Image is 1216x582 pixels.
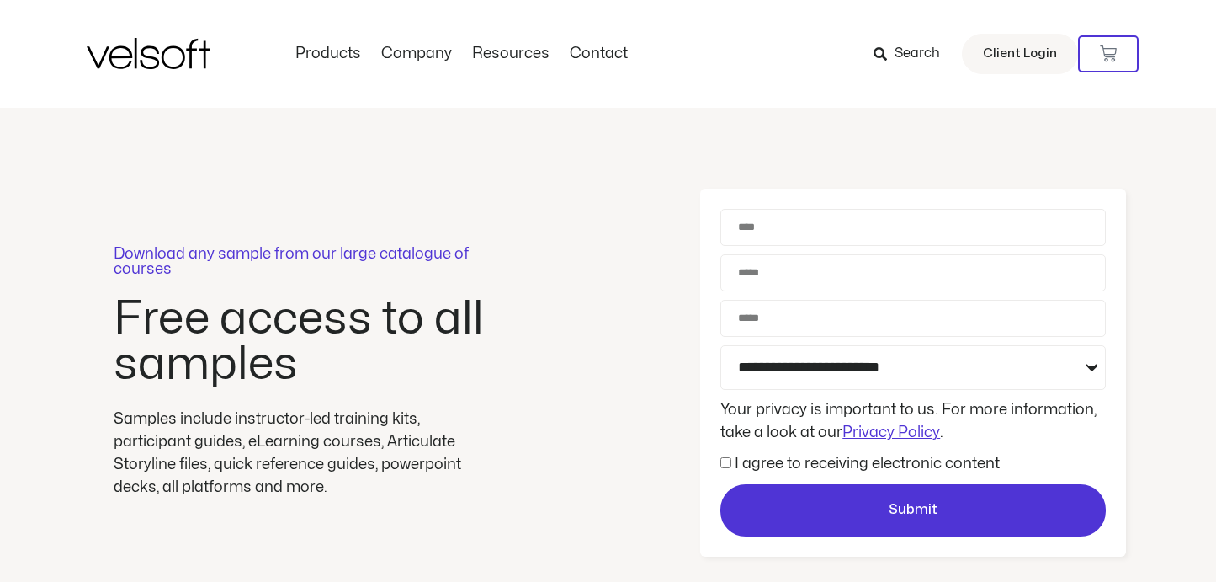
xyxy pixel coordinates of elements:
[114,408,492,499] div: Samples include instructor-led training kits, participant guides, eLearning courses, Articulate S...
[983,43,1057,65] span: Client Login
[962,34,1078,74] a: Client Login
[560,45,638,63] a: ContactMenu Toggle
[371,45,462,63] a: CompanyMenu Toggle
[87,38,210,69] img: Velsoft Training Materials
[895,43,940,65] span: Search
[114,296,492,387] h2: Free access to all samples
[462,45,560,63] a: ResourcesMenu Toggle
[716,398,1110,444] div: Your privacy is important to us. For more information, take a look at our .
[842,425,940,440] a: Privacy Policy
[285,45,371,63] a: ProductsMenu Toggle
[889,499,937,521] span: Submit
[874,40,952,68] a: Search
[735,457,1000,471] label: I agree to receiving electronic content
[285,45,638,63] nav: Menu
[720,484,1106,537] button: Submit
[114,247,492,277] p: Download any sample from our large catalogue of courses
